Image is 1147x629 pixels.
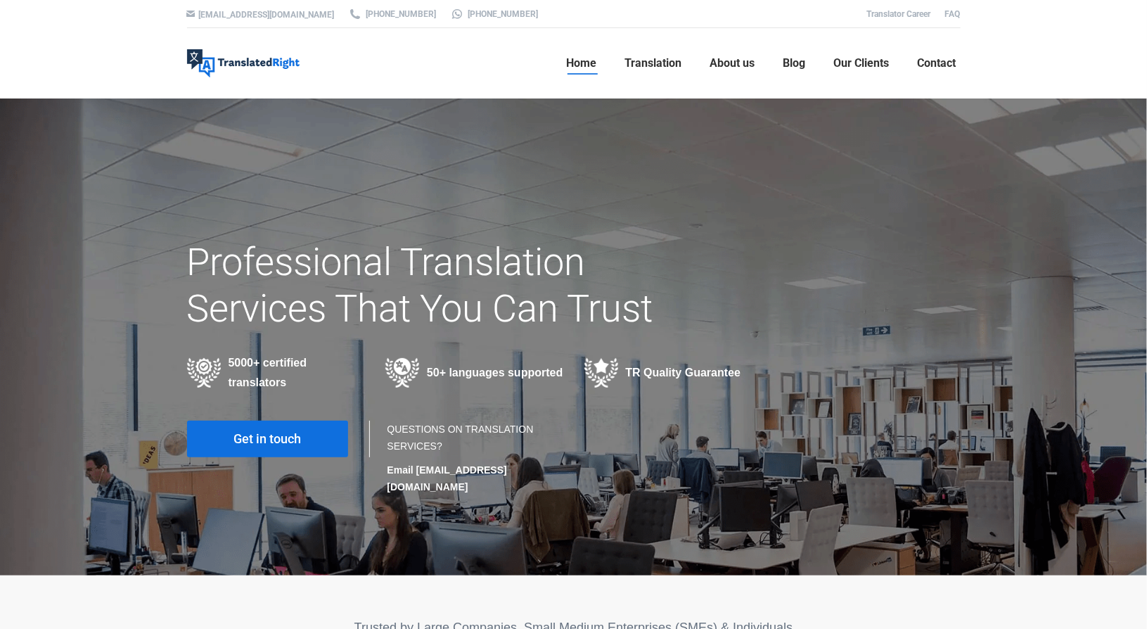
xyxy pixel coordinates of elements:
[783,56,806,70] span: Blog
[867,9,931,19] a: Translator Career
[914,41,961,86] a: Contact
[834,56,890,70] span: Our Clients
[187,239,696,332] h1: Professional Translation Services That You Can Trust
[187,421,348,457] a: Get in touch
[451,8,539,20] a: [PHONE_NUMBER]
[187,353,365,393] div: 5000+ certified translators
[187,358,222,388] img: Professional Certified Translators providing translation services in various industries in 50+ la...
[567,56,597,70] span: Home
[385,358,563,388] div: 50+ languages supported
[625,56,682,70] span: Translation
[945,9,961,19] a: FAQ
[387,421,560,495] div: QUESTIONS ON TRANSLATION SERVICES?
[918,56,956,70] span: Contact
[710,56,755,70] span: About us
[199,10,335,20] a: [EMAIL_ADDRESS][DOMAIN_NAME]
[349,8,437,20] a: [PHONE_NUMBER]
[779,41,810,86] a: Blog
[706,41,760,86] a: About us
[563,41,601,86] a: Home
[621,41,686,86] a: Translation
[830,41,894,86] a: Our Clients
[387,464,507,493] strong: Email [EMAIL_ADDRESS][DOMAIN_NAME]
[187,49,300,77] img: Translated Right
[233,432,301,446] span: Get in touch
[584,358,762,388] div: TR Quality Guarantee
